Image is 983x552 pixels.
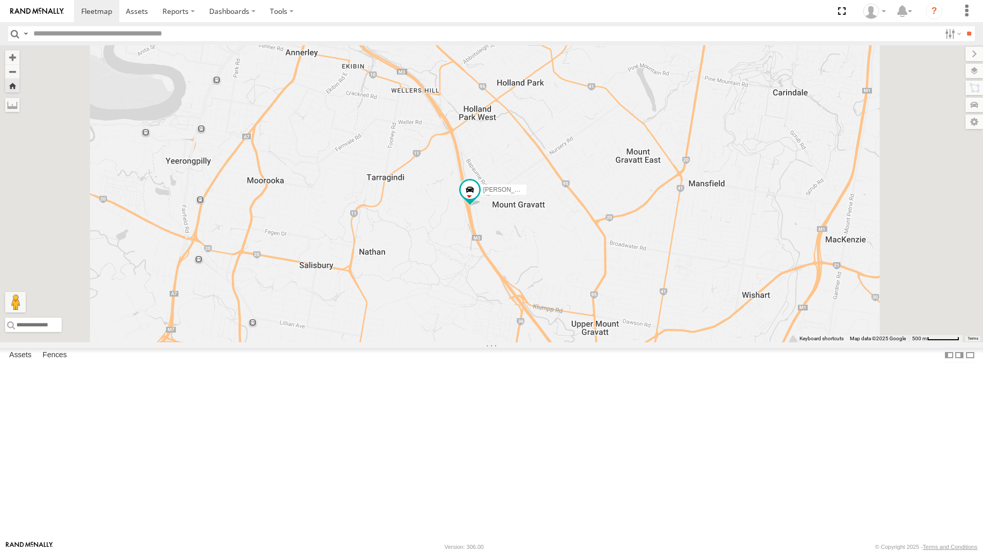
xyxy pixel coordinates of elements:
label: Hide Summary Table [965,348,975,363]
button: Zoom Home [5,79,20,93]
span: 500 m [912,336,927,341]
button: Zoom out [5,64,20,79]
label: Fences [38,348,72,362]
i: ? [926,3,942,20]
img: rand-logo.svg [10,8,64,15]
label: Dock Summary Table to the Right [954,348,964,363]
label: Measure [5,98,20,112]
span: Map data ©2025 Google [850,336,906,341]
span: [PERSON_NAME] [483,187,534,194]
label: Search Filter Options [941,26,963,41]
a: Visit our Website [6,542,53,552]
button: Map Scale: 500 m per 59 pixels [909,335,962,342]
label: Map Settings [966,115,983,129]
label: Dock Summary Table to the Left [944,348,954,363]
div: Marco DiBenedetto [860,4,889,19]
label: Assets [4,348,37,362]
div: Version: 306.00 [445,544,484,550]
div: © Copyright 2025 - [875,544,977,550]
button: Zoom in [5,50,20,64]
label: Search Query [22,26,30,41]
a: Terms and Conditions [923,544,977,550]
button: Drag Pegman onto the map to open Street View [5,292,26,312]
button: Keyboard shortcuts [799,335,844,342]
a: Terms (opens in new tab) [968,337,978,341]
